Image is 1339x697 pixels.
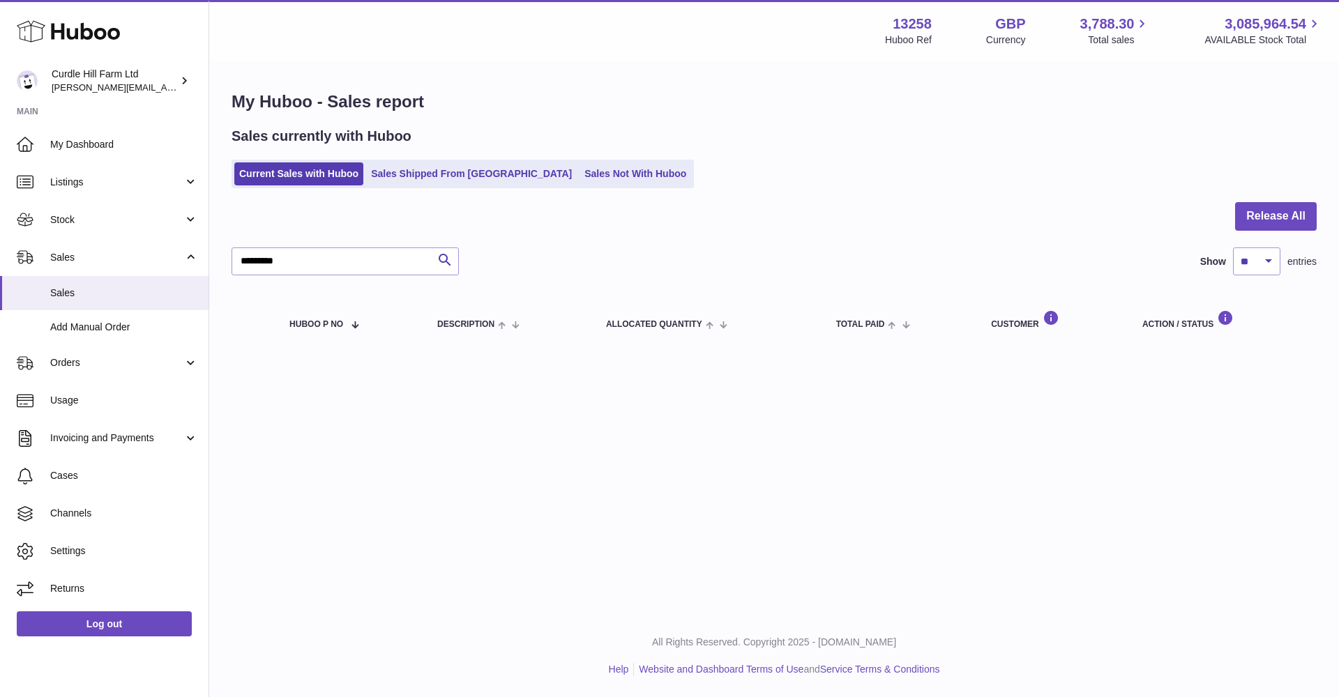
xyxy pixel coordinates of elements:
span: My Dashboard [50,138,198,151]
button: Release All [1235,202,1317,231]
span: [PERSON_NAME][EMAIL_ADDRESS][DOMAIN_NAME] [52,82,280,93]
span: AVAILABLE Stock Total [1204,33,1322,47]
span: Channels [50,507,198,520]
strong: GBP [995,15,1025,33]
span: Sales [50,286,198,300]
span: Listings [50,176,183,189]
a: 3,788.30 Total sales [1080,15,1151,47]
p: All Rights Reserved. Copyright 2025 - [DOMAIN_NAME] [220,636,1328,649]
span: ALLOCATED Quantity [606,320,702,329]
a: Current Sales with Huboo [234,162,363,185]
span: Huboo P no [289,320,343,329]
span: Add Manual Order [50,321,198,334]
label: Show [1200,255,1226,268]
a: Service Terms & Conditions [820,664,940,675]
a: Sales Not With Huboo [580,162,691,185]
div: Curdle Hill Farm Ltd [52,68,177,94]
span: Total paid [836,320,885,329]
h1: My Huboo - Sales report [232,91,1317,113]
span: Stock [50,213,183,227]
img: miranda@diddlysquatfarmshop.com [17,70,38,91]
div: Huboo Ref [885,33,932,47]
span: Total sales [1088,33,1150,47]
div: Action / Status [1142,310,1303,329]
span: Returns [50,582,198,595]
span: Description [437,320,494,329]
span: 3,085,964.54 [1225,15,1306,33]
span: Invoicing and Payments [50,431,183,445]
div: Customer [991,310,1114,329]
a: 3,085,964.54 AVAILABLE Stock Total [1204,15,1322,47]
h2: Sales currently with Huboo [232,127,411,146]
span: Cases [50,469,198,482]
a: Help [609,664,629,675]
li: and [634,663,939,676]
strong: 13258 [893,15,932,33]
a: Log out [17,611,192,636]
span: 3,788.30 [1080,15,1135,33]
span: Orders [50,356,183,369]
span: Usage [50,394,198,407]
span: Sales [50,251,183,264]
a: Website and Dashboard Terms of Use [639,664,803,675]
a: Sales Shipped From [GEOGRAPHIC_DATA] [366,162,577,185]
span: entries [1287,255,1317,268]
span: Settings [50,544,198,558]
div: Currency [986,33,1026,47]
